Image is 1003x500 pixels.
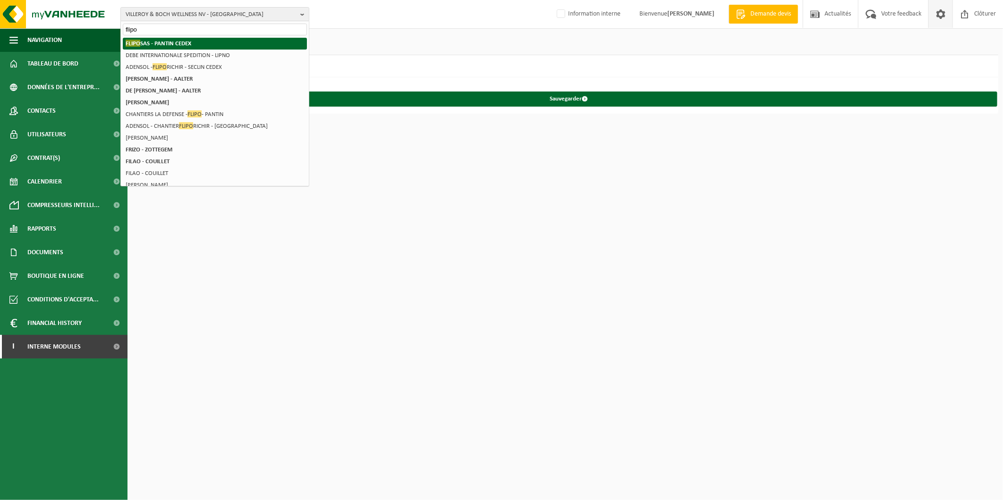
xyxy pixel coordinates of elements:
strong: DE [PERSON_NAME] - AALTER [126,88,201,94]
li: ADENSOL - RICHIR - SECLIN CEDEX [123,61,307,73]
h2: Adapter les critères de recherche [132,55,998,77]
a: Demande devis [729,5,798,24]
span: Utilisateurs [27,123,66,146]
span: I [9,335,18,358]
strong: SAS - PANTIN CEDEX [126,40,191,47]
span: Navigation [27,28,62,52]
span: Interne modules [27,335,81,358]
span: FLIPO [153,63,167,70]
span: Contrat(s) [27,146,60,170]
span: Documents [27,241,63,264]
span: Compresseurs intelli... [27,193,100,217]
li: CHANTIERS LA DEFENSE - - PANTIN [123,108,307,120]
span: Calendrier [27,170,62,193]
span: Financial History [27,311,82,335]
span: VILLEROY & BOCH WELLNESS NV - [GEOGRAPHIC_DATA] [126,8,297,22]
input: Chercher des succursales liées [123,24,307,35]
li: [PERSON_NAME] [123,179,307,191]
span: Tableau de bord [27,52,78,75]
span: FLIPO [179,122,193,129]
li: DEBE INTERNATIONALE SPEDITION - LIPNO [123,50,307,61]
li: [PERSON_NAME] [123,132,307,144]
span: Rapports [27,217,56,241]
li: FILAO - COUILLET [123,167,307,179]
li: ADENSOL - CHANTIER RICHIR - [GEOGRAPHIC_DATA] [123,120,307,132]
strong: [PERSON_NAME] - AALTER [126,76,193,82]
span: Demande devis [748,9,793,19]
button: Sauvegarder [140,92,997,107]
strong: [PERSON_NAME] [667,10,714,17]
span: FLIPO [126,40,140,47]
label: Information interne [555,7,620,21]
span: Boutique en ligne [27,264,84,288]
strong: FRIZO - ZOTTEGEM [126,147,172,153]
button: VILLEROY & BOCH WELLNESS NV - [GEOGRAPHIC_DATA] [120,7,309,21]
span: Données de l'entrepr... [27,75,100,99]
span: Contacts [27,99,56,123]
span: Conditions d'accepta... [27,288,99,311]
span: FLIPO [187,110,202,117]
strong: FILAO - COUILLET [126,158,170,165]
strong: [PERSON_NAME] [126,100,169,106]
